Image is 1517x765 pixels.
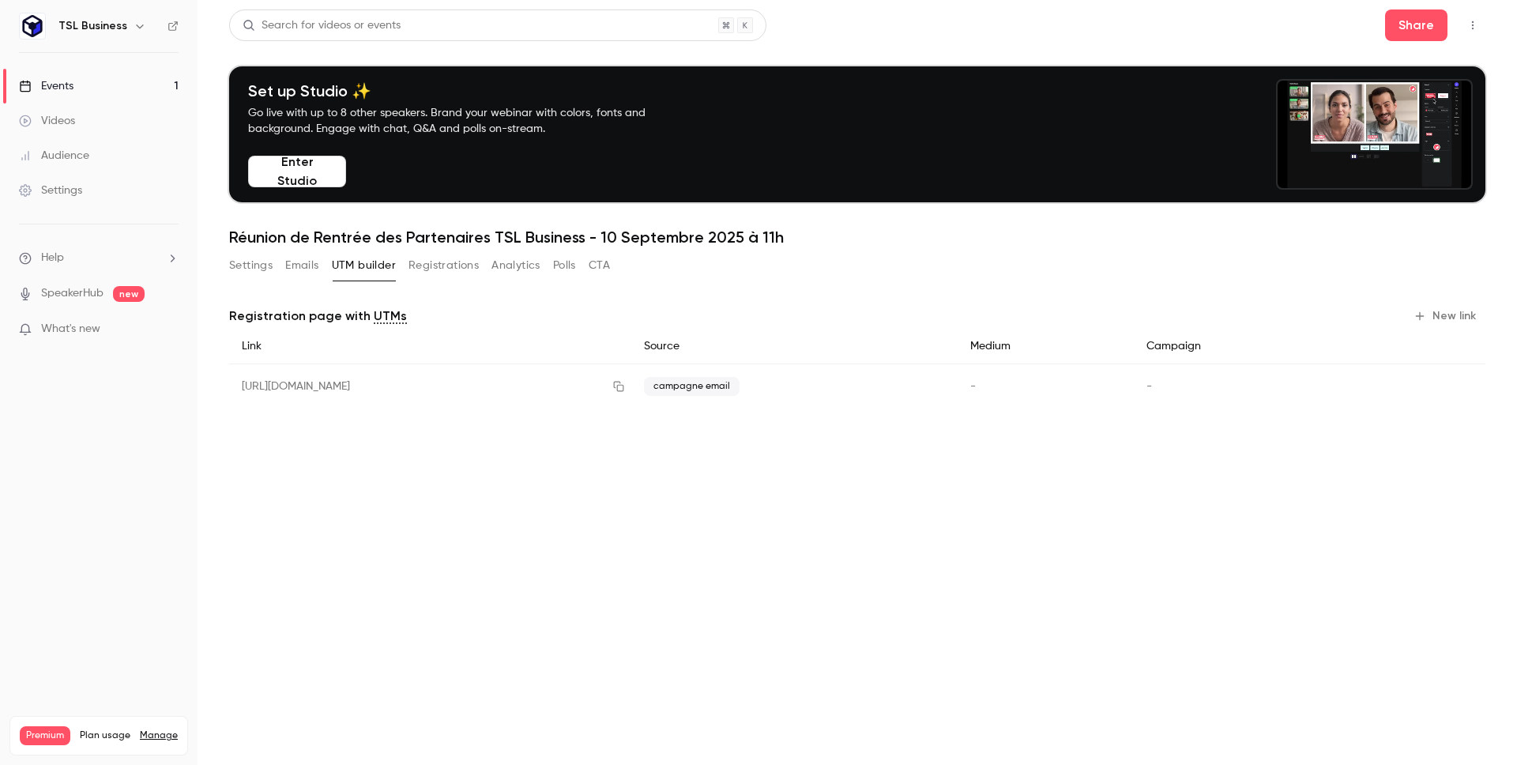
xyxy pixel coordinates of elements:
div: Link [229,329,631,364]
span: Plan usage [80,729,130,742]
span: new [113,286,145,302]
div: Events [19,78,73,94]
div: Medium [958,329,1135,364]
p: Go live with up to 8 other speakers. Brand your webinar with colors, fonts and background. Engage... [248,105,683,137]
button: New link [1407,303,1485,329]
a: UTMs [374,307,407,326]
div: Settings [19,183,82,198]
span: Premium [20,726,70,745]
h6: TSL Business [58,18,127,34]
div: Search for videos or events [243,17,401,34]
a: Manage [140,729,178,742]
span: Help [41,250,64,266]
span: campagne email [644,377,740,396]
button: Settings [229,253,273,278]
button: Enter Studio [248,156,346,187]
button: Emails [285,253,318,278]
img: TSL Business [20,13,45,39]
button: Share [1385,9,1447,41]
span: - [1146,381,1152,392]
button: CTA [589,253,610,278]
li: help-dropdown-opener [19,250,179,266]
div: Campaign [1134,329,1349,364]
a: SpeakerHub [41,285,104,302]
span: - [970,381,976,392]
button: Polls [553,253,576,278]
button: Analytics [491,253,540,278]
h4: Set up Studio ✨ [248,81,683,100]
span: What's new [41,321,100,337]
p: Registration page with [229,307,407,326]
h1: Réunion de Rentrée des Partenaires TSL Business - 10 Septembre 2025 à 11h [229,228,1485,247]
div: [URL][DOMAIN_NAME] [229,364,631,409]
div: Audience [19,148,89,164]
button: UTM builder [332,253,396,278]
button: Registrations [408,253,479,278]
div: Source [631,329,957,364]
div: Videos [19,113,75,129]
